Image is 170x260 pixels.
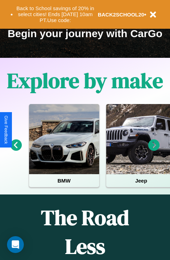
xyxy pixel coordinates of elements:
h4: BMW [29,174,99,187]
div: Give Feedback [4,116,8,144]
button: Back to School savings of 20% in select cities! Ends [DATE] 10am PT.Use code: [13,4,98,25]
div: Open Intercom Messenger [7,236,24,253]
b: BACK2SCHOOL20 [98,12,144,18]
h1: Explore by make [7,66,163,95]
